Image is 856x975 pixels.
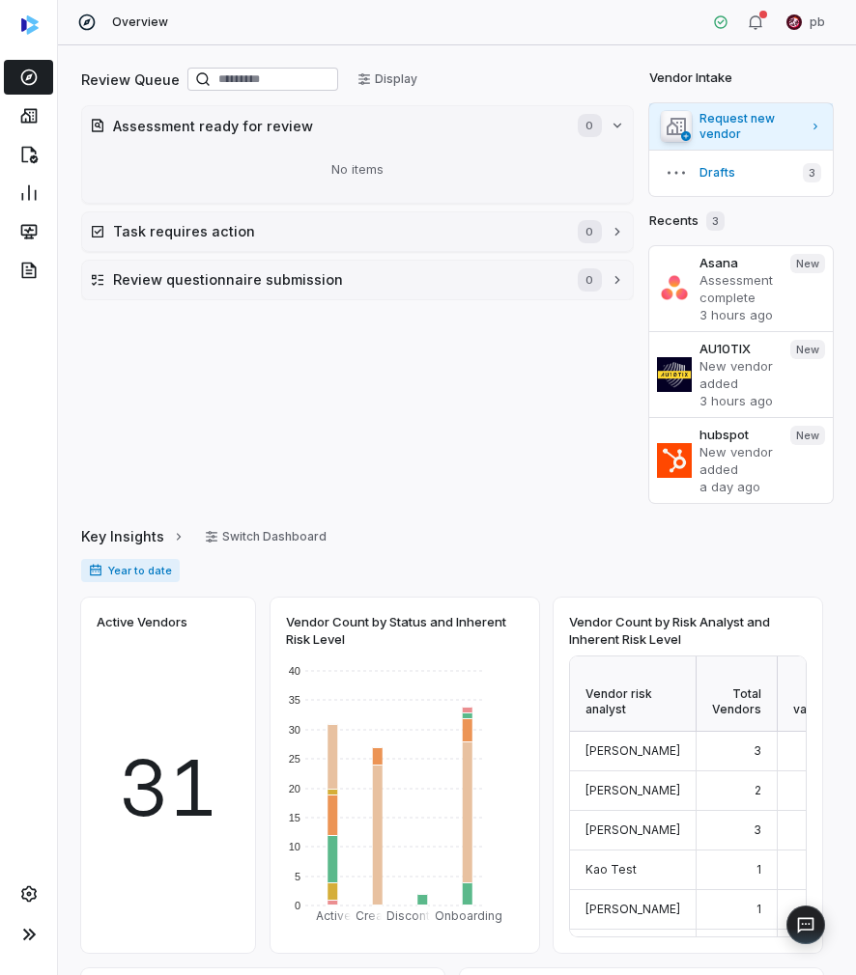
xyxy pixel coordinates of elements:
[699,357,775,392] p: New vendor added
[699,392,775,409] p: 3 hours ago
[790,426,825,445] span: New
[810,14,825,30] span: pb
[786,14,802,30] img: pb undefined avatar
[113,221,558,241] h2: Task requires action
[699,306,775,323] p: 3 hours ago
[286,613,516,648] span: Vendor Count by Status and Inherent Risk Level
[649,103,834,150] a: Request new vendor
[193,522,338,551] button: Switch Dashboard
[699,340,775,357] h3: AU10TIX
[112,14,168,30] span: Overview
[346,65,429,94] button: Display
[21,15,39,35] img: svg%3e
[578,114,601,137] span: 0
[756,902,761,916] span: 1
[697,656,778,732] div: Total Vendors
[585,862,637,877] span: Kao Test
[90,145,625,195] div: No items
[699,443,775,478] p: New vendor added
[755,783,761,797] span: 2
[775,8,837,37] button: pb undefined avatarpb
[289,812,300,823] text: 15
[649,150,834,196] button: Drafts3
[649,246,834,331] a: AsanaAssessment complete3 hours agoNew
[699,165,787,181] span: Drafts
[649,69,732,88] h2: Vendor Intake
[89,564,102,577] svg: Date range for report
[289,841,300,852] text: 10
[706,211,725,231] span: 3
[699,426,775,443] h3: hubspot
[778,656,841,732] div: No value
[754,822,761,837] span: 3
[81,559,180,582] span: Year to date
[289,694,300,706] text: 35
[289,724,300,736] text: 30
[649,331,834,417] a: AU10TIXNew vendor added3 hours agoNew
[756,862,761,877] span: 1
[790,340,825,359] span: New
[81,526,164,546] span: Key Insights
[82,261,633,299] button: Review questionnaire submission0
[699,254,775,271] h3: Asana
[585,783,680,797] span: [PERSON_NAME]
[289,783,300,794] text: 20
[289,665,300,677] text: 40
[649,417,834,503] a: hubspotNew vendor addeda day agoNew
[585,822,680,837] span: [PERSON_NAME]
[754,743,761,758] span: 3
[649,211,725,231] h2: Recents
[569,613,799,648] span: Vendor Count by Risk Analyst and Inherent Risk Level
[295,871,300,882] text: 5
[113,116,558,136] h2: Assessment ready for review
[289,753,300,765] text: 25
[585,743,680,758] span: [PERSON_NAME]
[295,900,300,911] text: 0
[699,478,775,495] p: a day ago
[578,268,601,292] span: 0
[578,220,601,243] span: 0
[790,254,825,273] span: New
[699,111,802,142] span: Request new vendor
[585,902,680,916] span: [PERSON_NAME]
[699,271,775,306] p: Assessment complete
[119,730,218,846] span: 31
[113,269,558,290] h2: Review questionnaire submission
[81,516,185,557] a: Key Insights
[82,106,633,145] button: Assessment ready for review0
[81,70,180,90] h2: Review Queue
[97,613,187,630] span: Active Vendors
[570,656,697,732] div: Vendor risk analyst
[82,212,633,251] button: Task requires action0
[803,163,821,182] span: 3
[75,516,191,557] button: Key Insights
